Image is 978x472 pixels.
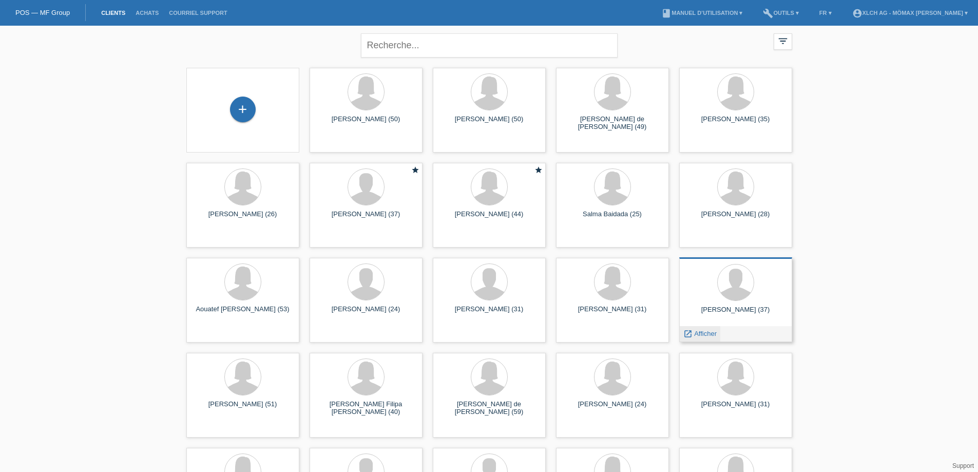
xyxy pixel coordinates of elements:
[683,329,693,338] i: launch
[687,400,784,417] div: [PERSON_NAME] (31)
[564,305,661,322] div: [PERSON_NAME] (31)
[656,10,747,16] a: bookManuel d’utilisation ▾
[15,9,70,16] a: POS — MF Group
[164,10,232,16] a: Courriel Support
[441,305,538,322] div: [PERSON_NAME] (31)
[847,10,973,16] a: account_circleXLCH AG - Mömax [PERSON_NAME] ▾
[195,305,291,322] div: Aouatef [PERSON_NAME] (53)
[952,462,974,469] a: Support
[687,210,784,226] div: [PERSON_NAME] (28)
[195,400,291,417] div: [PERSON_NAME] (51)
[763,8,773,18] i: build
[564,400,661,417] div: [PERSON_NAME] (24)
[687,115,784,131] div: [PERSON_NAME] (35)
[96,10,130,16] a: Clients
[687,306,784,322] div: [PERSON_NAME] (37)
[195,210,291,226] div: [PERSON_NAME] (26)
[130,10,164,16] a: Achats
[814,10,837,16] a: FR ▾
[441,210,538,226] div: [PERSON_NAME] (44)
[758,10,803,16] a: buildOutils ▾
[534,166,543,174] i: star
[318,305,414,322] div: [PERSON_NAME] (24)
[852,8,862,18] i: account_circle
[777,35,789,47] i: filter_list
[683,330,717,337] a: launch Afficher
[441,115,538,131] div: [PERSON_NAME] (50)
[318,210,414,226] div: [PERSON_NAME] (37)
[661,8,672,18] i: book
[441,400,538,417] div: [PERSON_NAME] de [PERSON_NAME] (59)
[231,101,255,118] div: Enregistrer le client
[361,33,618,58] input: Recherche...
[318,400,414,417] div: [PERSON_NAME] Filipa [PERSON_NAME] (40)
[564,210,661,226] div: Salma Baidada (25)
[411,166,419,174] i: star
[694,330,717,337] span: Afficher
[564,115,661,131] div: [PERSON_NAME] de [PERSON_NAME] (49)
[318,115,414,131] div: [PERSON_NAME] (50)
